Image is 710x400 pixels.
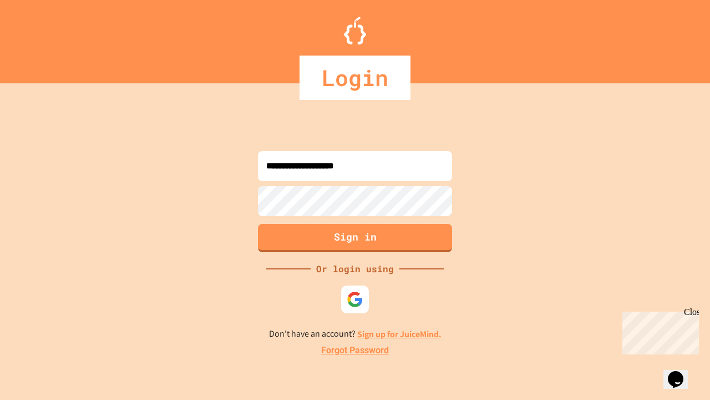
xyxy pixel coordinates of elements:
div: Chat with us now!Close [4,4,77,71]
img: google-icon.svg [347,291,363,308]
a: Forgot Password [321,344,389,357]
a: Sign up for JuiceMind. [357,328,442,340]
button: Sign in [258,224,452,252]
p: Don't have an account? [269,327,442,341]
img: Logo.svg [344,17,366,44]
div: Or login using [311,262,399,276]
iframe: chat widget [618,307,699,354]
div: Login [300,56,410,100]
iframe: chat widget [663,356,699,389]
